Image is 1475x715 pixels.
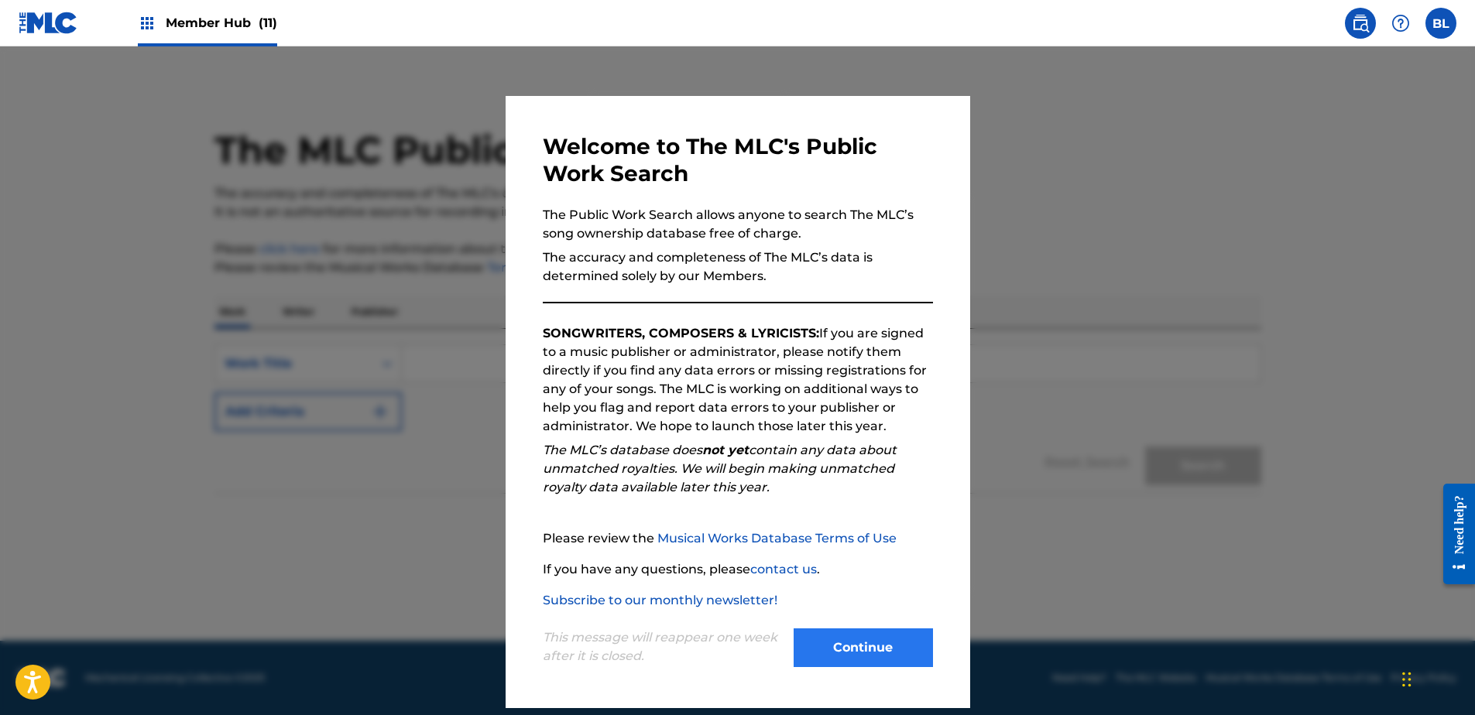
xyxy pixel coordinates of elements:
iframe: Resource Center [1432,472,1475,597]
img: Top Rightsholders [138,14,156,32]
h3: Welcome to The MLC's Public Work Search [543,133,933,187]
a: Subscribe to our monthly newsletter! [543,593,777,607]
div: Drag [1402,656,1412,703]
strong: SONGWRITERS, COMPOSERS & LYRICISTS: [543,326,819,340]
strong: not yet [702,443,749,457]
span: (11) [259,15,277,30]
p: If you are signed to a music publisher or administrator, please notify them directly if you find ... [543,324,933,436]
div: Help [1385,8,1416,39]
a: Musical Works Database Terms of Use [657,531,897,546]
p: If you have any questions, please . [543,560,933,579]
iframe: Chat Widget [1398,641,1475,715]
p: This message will reappear one week after it is closed. [543,628,784,665]
a: contact us [750,562,817,576]
img: help [1391,14,1410,32]
span: Member Hub [166,14,277,32]
button: Continue [794,628,933,667]
em: The MLC’s database does contain any data about unmatched royalties. We will begin making unmatche... [543,443,897,494]
div: User Menu [1425,8,1456,39]
p: The accuracy and completeness of The MLC’s data is determined solely by our Members. [543,248,933,286]
p: Please review the [543,529,933,548]
img: MLC Logo [19,12,78,34]
img: search [1351,14,1370,32]
a: Public Search [1345,8,1376,39]
p: The Public Work Search allows anyone to search The MLC’s song ownership database free of charge. [543,206,933,243]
